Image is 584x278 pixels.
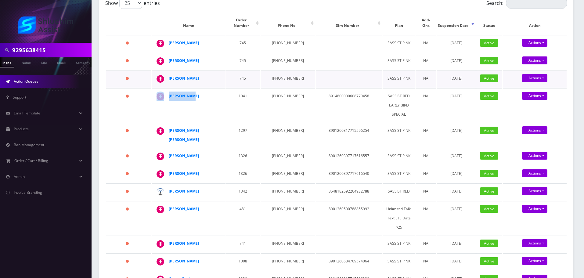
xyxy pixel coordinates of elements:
[419,151,433,161] div: NA
[480,39,498,47] span: Active
[437,148,476,165] td: [DATE]
[522,56,547,64] a: Actions
[169,40,199,45] a: [PERSON_NAME]
[316,11,382,34] th: Sim Number: activate to sort column ascending
[169,241,199,246] a: [PERSON_NAME]
[419,257,433,266] div: NA
[225,183,260,200] td: 1342
[261,236,315,253] td: [PHONE_NUMBER]
[437,236,476,253] td: [DATE]
[316,148,382,165] td: 8901260397717616557
[383,123,415,147] td: SASSIST PINK
[316,166,382,183] td: 8901260397717616540
[169,153,199,158] a: [PERSON_NAME]
[73,57,93,67] a: Company
[383,11,415,34] th: Plan
[316,88,382,122] td: 8914800000608770458
[169,58,199,63] strong: [PERSON_NAME]
[152,11,225,34] th: Name
[522,169,547,177] a: Actions
[437,166,476,183] td: [DATE]
[383,253,415,270] td: SASSIST PINK
[437,35,476,52] td: [DATE]
[169,258,199,264] strong: [PERSON_NAME]
[383,201,415,235] td: Unlimited Talk, Text LTE Data $25
[169,76,199,81] a: [PERSON_NAME]
[169,128,199,142] strong: [PERSON_NAME] [PERSON_NAME]
[169,171,199,176] strong: [PERSON_NAME]
[13,95,26,100] span: Support
[225,166,260,183] td: 1326
[261,88,315,122] td: [PHONE_NUMBER]
[437,70,476,88] td: [DATE]
[480,152,498,160] span: Active
[437,11,476,34] th: Suspension Date
[419,92,433,101] div: NA
[437,183,476,200] td: [DATE]
[14,158,48,163] span: Order / Cart / Billing
[225,70,260,88] td: 745
[225,148,260,165] td: 1326
[419,56,433,65] div: NA
[522,74,547,82] a: Actions
[437,201,476,235] td: [DATE]
[225,11,260,34] th: Order Number: activate to sort column ascending
[480,57,498,64] span: Active
[480,187,498,195] span: Active
[419,204,433,214] div: NA
[169,189,199,194] a: [PERSON_NAME]
[480,205,498,213] span: Active
[480,74,498,82] span: Active
[503,11,567,34] th: Action
[383,35,415,52] td: SASSIST PINK
[480,92,498,100] span: Active
[261,166,315,183] td: [PHONE_NUMBER]
[12,44,90,56] input: Search in Company
[522,39,547,47] a: Actions
[225,88,260,122] td: 1041
[476,11,502,34] th: Status
[261,148,315,165] td: [PHONE_NUMBER]
[383,183,415,200] td: SASSIST RED
[522,187,547,195] a: Actions
[18,16,73,34] img: Shluchim Assist
[169,93,199,99] a: [PERSON_NAME]
[14,79,38,84] span: Action Queues
[261,201,315,235] td: [PHONE_NUMBER]
[261,11,315,34] th: Phone No: activate to sort column ascending
[261,53,315,70] td: [PHONE_NUMBER]
[480,127,498,134] span: Active
[522,126,547,134] a: Actions
[316,183,382,200] td: 3548182592264932788
[419,187,433,196] div: NA
[522,205,547,213] a: Actions
[14,126,29,132] span: Products
[14,174,25,179] span: Admin
[225,53,260,70] td: 745
[383,166,415,183] td: SASSIST PINK
[383,236,415,253] td: SASSIST PINK
[225,201,260,235] td: 481
[419,74,433,83] div: NA
[38,57,50,67] a: SIM
[169,206,199,211] a: [PERSON_NAME]
[419,239,433,248] div: NA
[416,11,436,34] th: Add-Ons
[225,253,260,270] td: 1008
[419,169,433,178] div: NA
[261,123,315,147] td: [PHONE_NUMBER]
[316,253,382,270] td: 8901260584709574064
[522,152,547,160] a: Actions
[480,170,498,177] span: Active
[316,123,382,147] td: 8901260317715596254
[14,190,42,195] span: Invoice Branding
[225,123,260,147] td: 1297
[383,70,415,88] td: SASSIST PINK
[480,240,498,247] span: Active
